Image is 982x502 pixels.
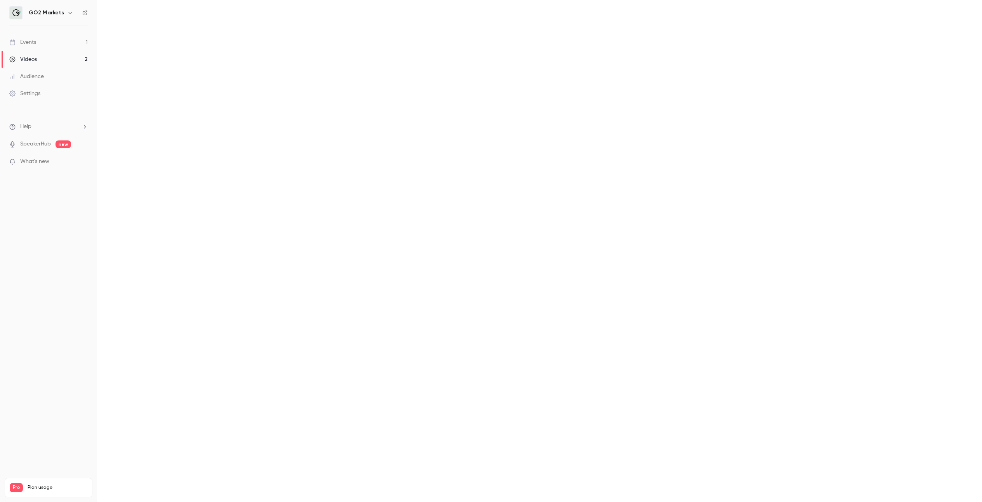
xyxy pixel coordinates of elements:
div: Videos [9,55,37,63]
li: help-dropdown-opener [9,123,88,131]
div: Settings [9,90,40,97]
span: Help [20,123,31,131]
span: What's new [20,158,49,166]
div: Audience [9,73,44,80]
h6: GO2 Markets [29,9,64,17]
img: GO2 Markets [10,7,22,19]
span: Plan usage [28,485,87,491]
a: SpeakerHub [20,140,51,148]
div: Events [9,38,36,46]
span: Pro [10,483,23,492]
span: new [56,140,71,148]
